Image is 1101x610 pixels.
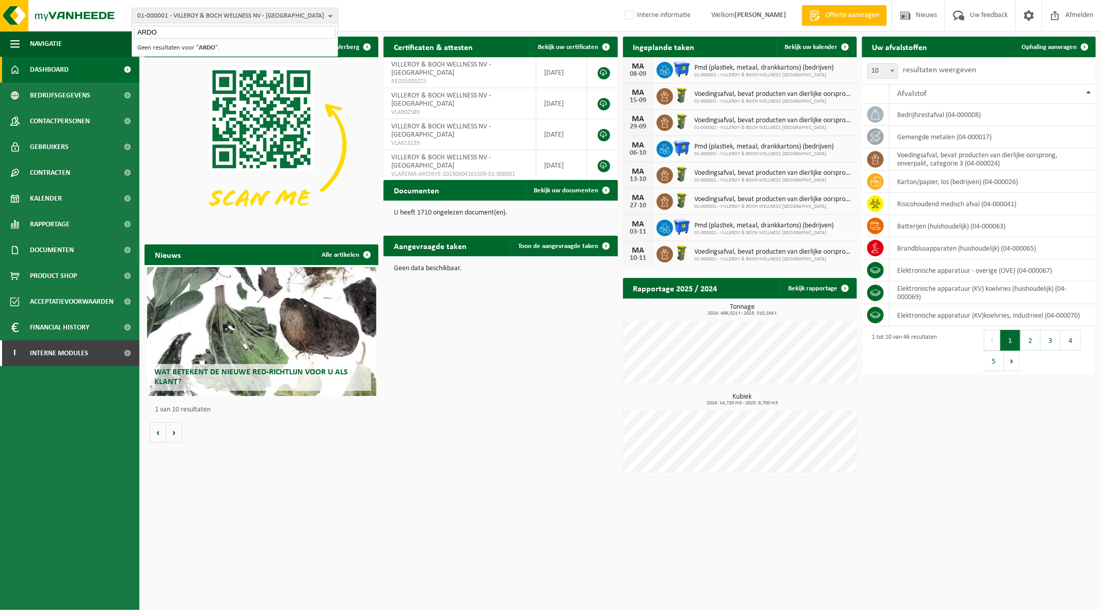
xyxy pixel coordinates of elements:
span: Dashboard [30,57,69,83]
span: Navigatie [30,31,62,57]
span: Ophaling aanvragen [1022,44,1077,51]
span: VILLEROY & BOCH WELLNESS NV - [GEOGRAPHIC_DATA] [391,154,491,170]
img: WB-1100-HPE-BE-01 [673,218,691,236]
a: Bekijk uw documenten [526,180,617,201]
div: MA [628,141,649,150]
div: MA [628,220,649,228]
td: brandblusapparaten (huishoudelijk) (04-000065) [889,237,1096,259]
span: Bekijk uw kalender [785,44,838,51]
div: 03-11 [628,228,649,236]
span: 10 [868,64,898,78]
span: 01-000001 - VILLEROY & BOCH WELLNESS [GEOGRAPHIC_DATA] [695,256,852,262]
div: MA [628,194,649,202]
a: Bekijk uw kalender [776,37,856,57]
div: 08-09 [628,71,649,78]
a: Offerte aanvragen [802,5,887,26]
td: voedingsafval, bevat producten van dierlijke oorsprong, onverpakt, categorie 3 (04-000024) [889,148,1096,171]
h2: Aangevraagde taken [384,236,477,256]
span: Contactpersonen [30,108,90,134]
td: risicohoudend medisch afval (04-000041) [889,193,1096,215]
a: Bekijk rapportage [780,278,856,299]
strong: ARDO [199,44,215,51]
span: Voedingsafval, bevat producten van dierlijke oorsprong, onverpakt, categorie 3 [695,248,852,256]
img: WB-0060-HPE-GN-50 [673,113,691,130]
span: Interne modules [30,340,88,366]
td: [DATE] [536,150,587,181]
td: elektronische apparatuur (KV)koelvries, industrieel (04-000070) [889,304,1096,326]
span: Bedrijfsgegevens [30,83,90,108]
div: 1 tot 10 van 46 resultaten [867,329,937,372]
button: Previous [984,330,1000,351]
span: Bekijk uw documenten [534,187,599,194]
button: Verberg [328,37,377,57]
strong: [PERSON_NAME] [735,11,786,19]
span: 01-000001 - VILLEROY & BOCH WELLNESS NV - [GEOGRAPHIC_DATA] [137,8,324,24]
h2: Certificaten & attesten [384,37,483,57]
td: elektronische apparatuur - overige (OVE) (04-000067) [889,259,1096,282]
span: Kalender [30,186,62,211]
button: 3 [1041,330,1061,351]
span: Afvalstof [897,90,927,98]
span: Voedingsafval, bevat producten van dierlijke oorsprong, onverpakt, categorie 3 [695,90,852,98]
a: Alle artikelen [313,244,377,265]
a: Ophaling aanvragen [1013,37,1095,57]
button: 4 [1061,330,1081,351]
a: Wat betekent de nieuwe RED-richtlijn voor u als klant? [147,267,376,396]
span: VLAREMA-ARCHIVE-20130604161509-01-000001 [391,170,528,178]
button: 01-000001 - VILLEROY & BOCH WELLNESS NV - [GEOGRAPHIC_DATA] [132,8,338,23]
p: Geen data beschikbaar. [394,265,607,272]
span: Financial History [30,315,89,340]
span: Pmd (plastiek, metaal, drankkartons) (bedrijven) [695,143,834,151]
div: MA [628,115,649,123]
span: Verberg [337,44,359,51]
div: MA [628,89,649,97]
img: WB-0060-HPE-GN-50 [673,244,691,262]
button: Vorige [150,422,166,443]
div: 29-09 [628,123,649,130]
button: 5 [984,351,1004,371]
span: Pmd (plastiek, metaal, drankkartons) (bedrijven) [695,222,834,230]
span: 01-000001 - VILLEROY & BOCH WELLNESS [GEOGRAPHIC_DATA] [695,72,834,78]
span: 2024: 14,720 m3 - 2025: 9,700 m3 [628,401,857,406]
span: Toon de aangevraagde taken [519,243,599,250]
span: VILLEROY & BOCH WELLNESS NV - [GEOGRAPHIC_DATA] [391,61,491,77]
span: Rapportage [30,211,70,237]
img: WB-0060-HPE-GN-50 [673,87,691,104]
button: Volgende [166,422,182,443]
h2: Documenten [384,180,450,200]
span: Documenten [30,237,74,263]
div: MA [628,168,649,176]
h2: Ingeplande taken [623,37,705,57]
td: karton/papier, los (bedrijven) (04-000026) [889,171,1096,193]
td: gemengde metalen (04-000017) [889,126,1096,148]
div: 15-09 [628,97,649,104]
span: Gebruikers [30,134,69,160]
span: Offerte aanvragen [823,10,882,21]
span: Voedingsafval, bevat producten van dierlijke oorsprong, onverpakt, categorie 3 [695,169,852,177]
span: Wat betekent de nieuwe RED-richtlijn voor u als klant? [155,368,348,386]
img: WB-0060-HPE-GN-50 [673,166,691,183]
td: [DATE] [536,88,587,119]
span: 2024: 486,021 t - 2025: 310,164 t [628,311,857,316]
span: Product Shop [30,263,77,289]
span: 01-000001 - VILLEROY & BOCH WELLNESS [GEOGRAPHIC_DATA] [695,125,852,131]
div: MA [628,62,649,71]
span: 01-000001 - VILLEROY & BOCH WELLNESS [GEOGRAPHIC_DATA] [695,230,834,236]
h2: Uw afvalstoffen [862,37,938,57]
input: Zoeken naar gekoppelde vestigingen [134,26,336,39]
span: Pmd (plastiek, metaal, drankkartons) (bedrijven) [695,64,834,72]
img: WB-1100-HPE-BE-01 [673,60,691,78]
div: 06-10 [628,150,649,157]
span: 10 [867,63,898,79]
h3: Kubiek [628,393,857,406]
h2: Nieuws [145,244,191,265]
span: Acceptatievoorwaarden [30,289,114,315]
span: Voedingsafval, bevat producten van dierlijke oorsprong, onverpakt, categorie 3 [695,195,852,204]
img: Download de VHEPlus App [145,57,378,233]
span: Bekijk uw certificaten [538,44,599,51]
p: U heeft 1710 ongelezen document(en). [394,209,607,217]
label: Interne informatie [623,8,691,23]
span: I [10,340,20,366]
div: MA [628,246,649,255]
a: Bekijk uw certificaten [530,37,617,57]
